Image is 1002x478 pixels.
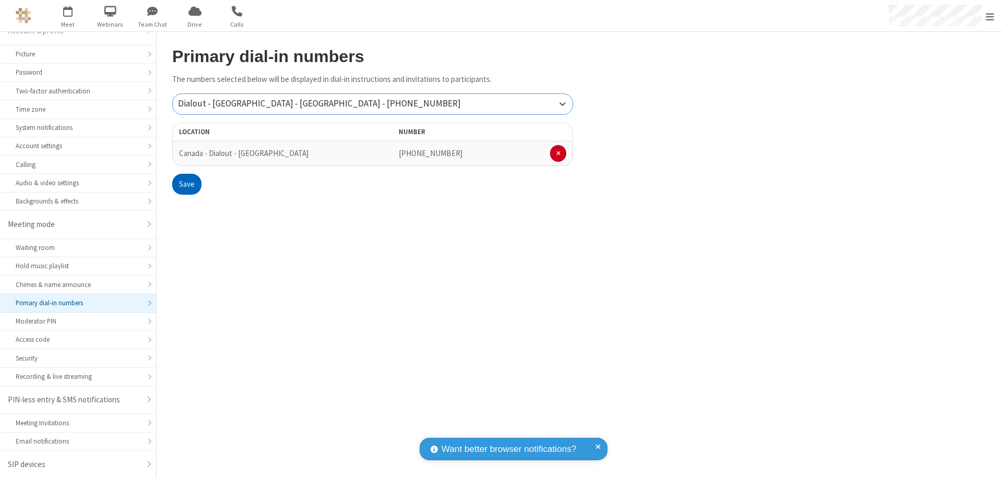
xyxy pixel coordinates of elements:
span: Meet [49,20,88,29]
span: Drive [175,20,214,29]
th: Location [172,123,332,141]
div: Email notifications [16,436,140,446]
span: Want better browser notifications? [442,443,576,456]
div: Meeting mode [8,219,140,231]
div: Access code [16,334,140,344]
div: Security [16,353,140,363]
div: Password [16,67,140,77]
div: Time zone [16,104,140,114]
span: Webinars [91,20,130,29]
div: Primary dial-in numbers [16,298,140,308]
div: SIP devices [8,459,140,471]
button: Save [172,174,201,195]
div: Two-factor authentication [16,86,140,96]
div: Recording & live streaming [16,372,140,381]
span: [PHONE_NUMBER] [399,148,462,158]
span: Dialout - [GEOGRAPHIC_DATA] - [GEOGRAPHIC_DATA] - [PHONE_NUMBER] [178,98,461,109]
div: Calling [16,160,140,170]
span: Calls [218,20,257,29]
div: PIN-less entry & SMS notifications [8,394,140,406]
div: System notifications [16,123,140,133]
div: Moderator PIN [16,316,140,326]
td: Canada - Dialout - [GEOGRAPHIC_DATA] [172,141,332,166]
div: Picture [16,49,140,59]
div: Account settings [16,141,140,151]
img: QA Selenium DO NOT DELETE OR CHANGE [16,8,31,23]
h2: Primary dial-in numbers [172,47,573,66]
p: The numbers selected below will be displayed in dial-in instructions and invitations to participa... [172,74,573,86]
div: Chimes & name announce [16,280,140,290]
div: Waiting room [16,243,140,253]
div: Backgrounds & effects [16,196,140,206]
div: Audio & video settings [16,178,140,188]
div: Hold music playlist [16,261,140,271]
span: Team Chat [133,20,172,29]
th: Number [392,123,573,141]
div: Meeting Invitations [16,418,140,428]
